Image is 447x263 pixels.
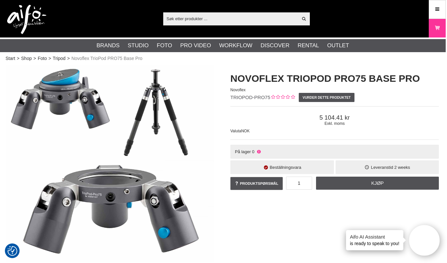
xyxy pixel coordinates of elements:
[49,55,51,62] span: >
[128,41,149,50] a: Studio
[235,149,251,154] span: På lager
[297,41,319,50] a: Rental
[157,41,172,50] a: Foto
[230,95,270,100] span: TRIOPOD-PRO75
[230,177,283,190] a: Produktspørsmål
[241,129,250,133] span: NOK
[299,93,354,102] a: Vurder dette produktet
[7,5,46,34] img: logo.png
[316,177,439,190] a: Kjøp
[17,55,20,62] span: >
[21,55,32,62] a: Shop
[346,230,403,250] div: is ready to speak to you!
[256,149,261,154] i: Ikke på lager
[230,121,439,126] span: Exkl. moms
[230,114,439,121] span: 5 104.41
[71,55,142,62] span: Novoflex TrioPod PRO75 Base Pro
[96,41,120,50] a: Brands
[230,88,246,92] span: Novoflex
[230,72,439,85] h1: Novoflex TrioPod PRO75 Base Pro
[252,149,254,154] span: 0
[53,55,65,62] a: Tripod
[230,129,241,133] span: Valuta
[371,165,393,170] span: Leveranstid
[270,94,295,101] div: Kundevurdering: 0
[261,41,290,50] a: Discover
[163,14,298,23] input: Søk etter produkter ...
[180,41,211,50] a: Pro Video
[33,55,36,62] span: >
[219,41,252,50] a: Workflow
[6,55,15,62] a: Start
[270,165,301,170] span: Beställningsvara
[38,55,47,62] a: Foto
[394,165,410,170] span: 2 weeks
[7,246,17,256] img: Revisit consent button
[327,41,349,50] a: Outlet
[350,233,399,240] h4: Aifo AI Assistant
[67,55,70,62] span: >
[7,245,17,257] button: Samtykkepreferanser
